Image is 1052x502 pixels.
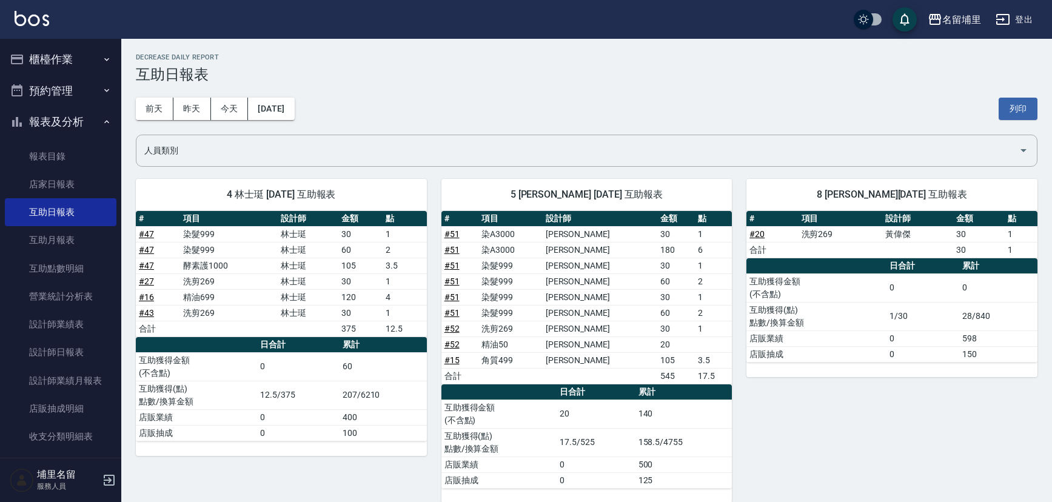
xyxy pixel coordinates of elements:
td: 545 [657,368,695,384]
td: [PERSON_NAME] [543,226,657,242]
th: 設計師 [882,211,953,227]
p: 服務人員 [37,481,99,492]
h2: Decrease Daily Report [136,53,1037,61]
td: 140 [635,400,732,428]
td: [PERSON_NAME] [543,305,657,321]
td: 染髮999 [478,289,542,305]
td: 店販抽成 [441,472,557,488]
td: [PERSON_NAME] [543,273,657,289]
td: 店販業績 [441,457,557,472]
div: 名留埔里 [942,12,981,27]
td: 互助獲得金額 (不含點) [441,400,557,428]
th: 日合計 [257,337,340,353]
td: 染髮999 [478,305,542,321]
span: 8 [PERSON_NAME][DATE] 互助報表 [761,189,1023,201]
td: 洗剪269 [478,321,542,336]
a: #51 [444,245,460,255]
td: 染髮999 [478,273,542,289]
td: 店販業績 [136,409,257,425]
td: 互助獲得(點) 點數/換算金額 [441,428,557,457]
th: 金額 [657,211,695,227]
th: # [136,211,180,227]
a: #47 [139,229,154,239]
td: 400 [340,409,427,425]
button: 預約管理 [5,75,116,107]
td: 0 [886,330,959,346]
a: 設計師日報表 [5,338,116,366]
th: 設計師 [543,211,657,227]
td: 30 [338,273,383,289]
td: 互助獲得金額 (不含點) [136,352,257,381]
td: 2 [695,305,732,321]
th: # [441,211,479,227]
td: 林士珽 [278,242,338,258]
td: 2 [383,242,427,258]
span: 4 林士珽 [DATE] 互助報表 [150,189,412,201]
a: 店家日報表 [5,170,116,198]
a: 營業統計分析表 [5,283,116,310]
th: 項目 [180,211,278,227]
table: a dense table [441,384,732,489]
td: 染A3000 [478,242,542,258]
td: 60 [340,352,427,381]
td: 4 [383,289,427,305]
td: 合計 [441,368,479,384]
a: 互助日報表 [5,198,116,226]
td: 0 [257,352,340,381]
td: 0 [886,273,959,302]
td: 30 [953,242,1005,258]
td: 1 [695,289,732,305]
h5: 埔里名留 [37,469,99,481]
a: #51 [444,229,460,239]
td: 60 [657,273,695,289]
a: #15 [444,355,460,365]
td: 30 [657,226,695,242]
a: 互助點數明細 [5,255,116,283]
td: 1 [1005,226,1037,242]
td: 180 [657,242,695,258]
td: 125 [635,472,732,488]
table: a dense table [746,211,1037,258]
td: [PERSON_NAME] [543,258,657,273]
td: 105 [657,352,695,368]
td: 1 [383,226,427,242]
td: 0 [557,472,635,488]
td: 互助獲得(點) 點數/換算金額 [136,381,257,409]
button: Open [1014,141,1033,160]
a: 店販抽成明細 [5,395,116,423]
td: 2 [695,273,732,289]
td: 黃偉傑 [882,226,953,242]
th: 點 [1005,211,1037,227]
button: 櫃檯作業 [5,44,116,75]
td: 12.5 [383,321,427,336]
a: #52 [444,324,460,333]
td: 0 [557,457,635,472]
a: 收支分類明細表 [5,423,116,450]
td: 30 [657,321,695,336]
td: 互助獲得金額 (不含點) [746,273,886,302]
th: 設計師 [278,211,338,227]
th: 累計 [635,384,732,400]
td: 3.5 [695,352,732,368]
td: 林士珽 [278,289,338,305]
td: 染髮999 [180,226,278,242]
th: 累計 [340,337,427,353]
td: 207/6210 [340,381,427,409]
td: 20 [657,336,695,352]
a: #20 [749,229,765,239]
th: 點 [695,211,732,227]
a: 互助月報表 [5,226,116,254]
th: 項目 [478,211,542,227]
td: 洗剪269 [799,226,883,242]
a: #51 [444,261,460,270]
td: 精油50 [478,336,542,352]
td: 17.5 [695,368,732,384]
th: 日合計 [557,384,635,400]
table: a dense table [441,211,732,384]
th: 日合計 [886,258,959,274]
td: 100 [340,425,427,441]
td: 1 [695,226,732,242]
a: #51 [444,308,460,318]
td: 1 [383,305,427,321]
td: 150 [959,346,1037,362]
